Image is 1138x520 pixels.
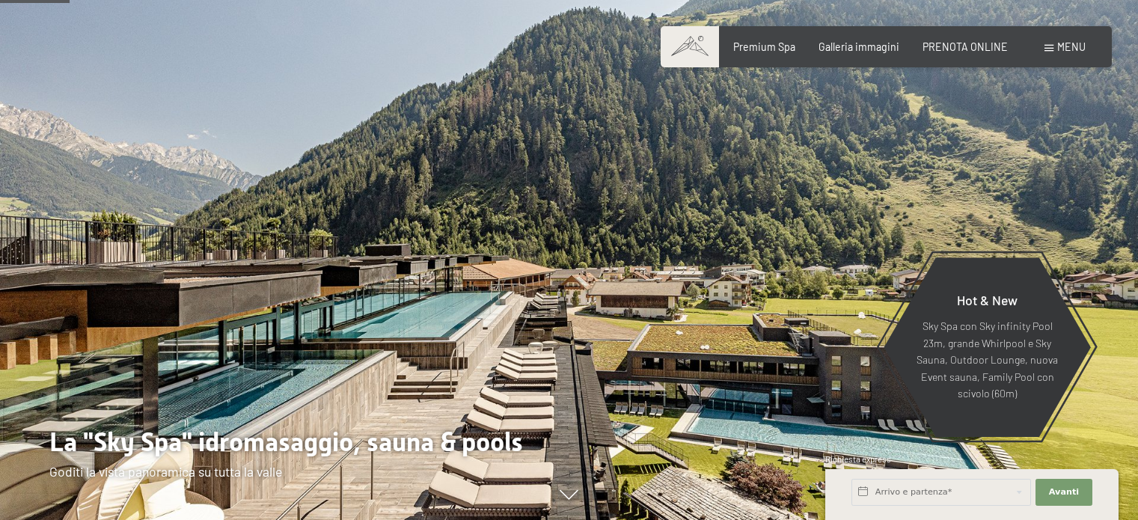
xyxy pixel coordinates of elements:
a: PRENOTA ONLINE [923,40,1008,53]
p: Sky Spa con Sky infinity Pool 23m, grande Whirlpool e Sky Sauna, Outdoor Lounge, nuova Event saun... [916,318,1059,403]
a: Galleria immagini [819,40,899,53]
span: Menu [1057,40,1086,53]
span: Avanti [1049,486,1079,498]
button: Avanti [1035,479,1092,506]
span: Hot & New [957,292,1018,308]
a: Hot & New Sky Spa con Sky infinity Pool 23m, grande Whirlpool e Sky Sauna, Outdoor Lounge, nuova ... [883,257,1092,438]
a: Premium Spa [733,40,795,53]
span: Richiesta express [825,454,891,464]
